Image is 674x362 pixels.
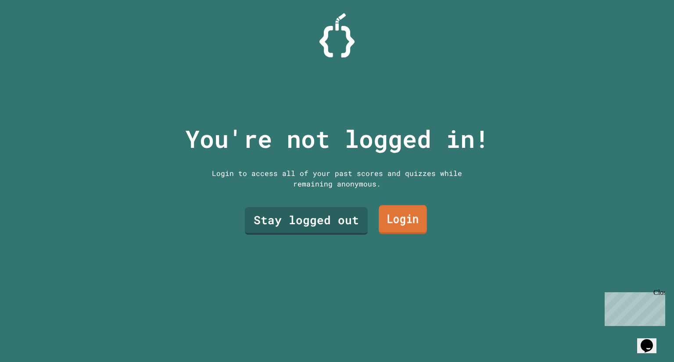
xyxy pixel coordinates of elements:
div: Chat with us now!Close [4,4,61,56]
p: You're not logged in! [185,121,489,157]
iframe: chat widget [637,327,665,353]
a: Login [379,205,427,234]
a: Stay logged out [245,207,368,235]
div: Login to access all of your past scores and quizzes while remaining anonymous. [205,168,469,189]
img: Logo.svg [319,13,355,57]
iframe: chat widget [601,289,665,326]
